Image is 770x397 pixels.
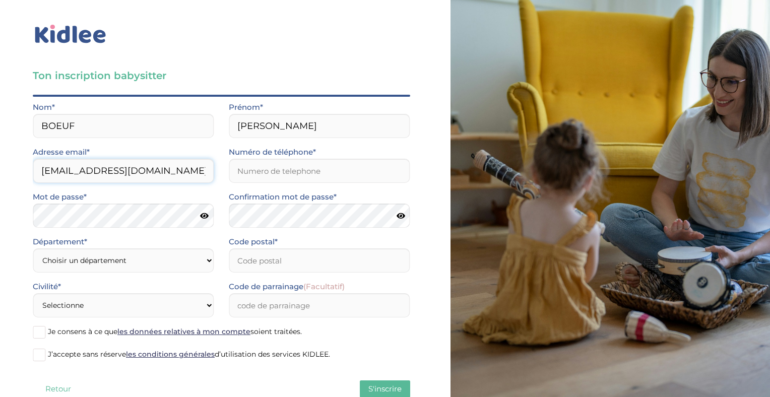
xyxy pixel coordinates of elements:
[229,114,410,138] input: Prénom
[229,159,410,183] input: Numero de telephone
[126,350,215,359] a: les conditions générales
[229,235,278,248] label: Code postal*
[368,384,402,393] span: S'inscrire
[229,146,316,159] label: Numéro de téléphone*
[303,282,345,291] span: (Facultatif)
[229,280,345,293] label: Code de parrainage
[33,159,214,183] input: Email
[33,235,87,248] label: Département*
[229,101,263,114] label: Prénom*
[117,327,250,336] a: les données relatives à mon compte
[48,327,302,336] span: Je consens à ce que soient traitées.
[229,293,410,317] input: code de parrainage
[229,248,410,273] input: Code postal
[33,146,90,159] label: Adresse email*
[33,190,87,204] label: Mot de passe*
[33,114,214,138] input: Nom
[229,190,337,204] label: Confirmation mot de passe*
[33,23,108,46] img: logo_kidlee_bleu
[33,69,410,83] h3: Ton inscription babysitter
[33,280,61,293] label: Civilité*
[48,350,330,359] span: J’accepte sans réserve d’utilisation des services KIDLEE.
